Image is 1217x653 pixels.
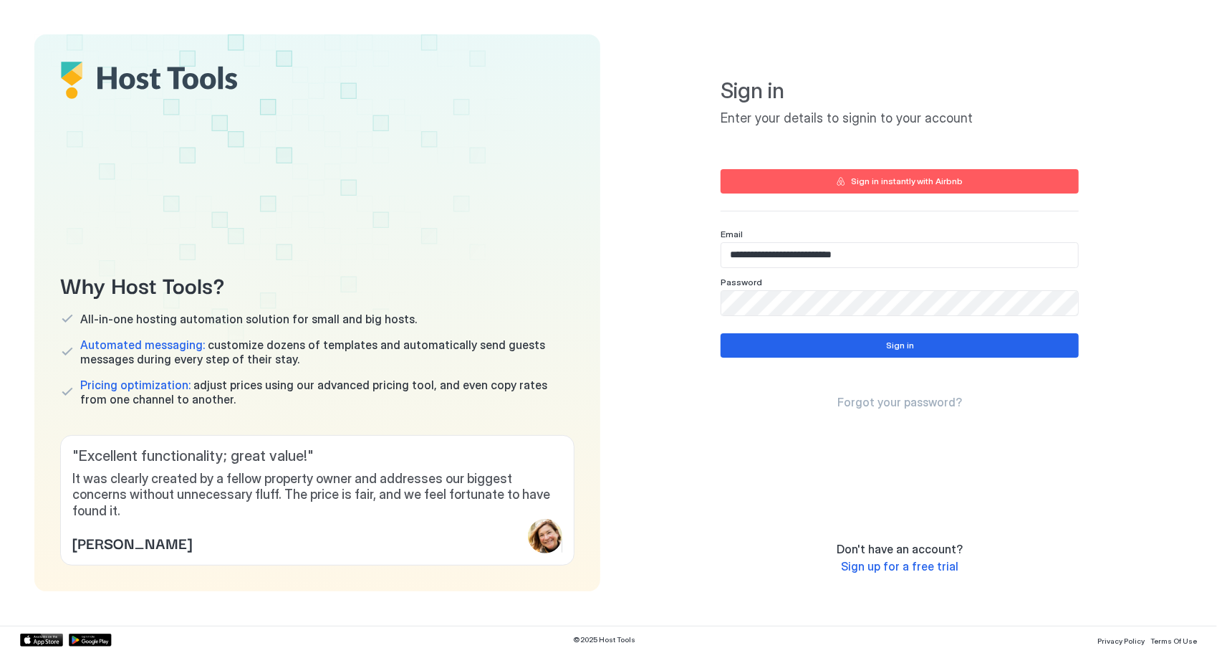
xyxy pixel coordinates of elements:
[80,378,191,392] span: Pricing optimization:
[1097,637,1145,645] span: Privacy Policy
[851,175,963,188] div: Sign in instantly with Airbnb
[72,532,192,553] span: [PERSON_NAME]
[721,333,1079,358] button: Sign in
[721,110,1079,127] span: Enter your details to signin to your account
[80,338,205,352] span: Automated messaging:
[80,378,574,406] span: adjust prices using our advanced pricing tool, and even copy rates from one channel to another.
[721,229,743,239] span: Email
[528,519,562,553] div: profile
[721,291,1079,315] input: Input Field
[721,169,1079,194] button: Sign in instantly with Airbnb
[60,268,574,300] span: Why Host Tools?
[721,277,762,287] span: Password
[1150,632,1197,647] a: Terms Of Use
[69,634,112,647] a: Google Play Store
[841,559,958,573] span: Sign up for a free trial
[574,635,636,644] span: © 2025 Host Tools
[837,395,962,409] span: Forgot your password?
[20,634,63,647] a: App Store
[841,559,958,574] a: Sign up for a free trial
[837,395,962,410] a: Forgot your password?
[1150,637,1197,645] span: Terms Of Use
[721,243,1078,267] input: Input Field
[72,447,562,465] span: " Excellent functionality; great value! "
[1097,632,1145,647] a: Privacy Policy
[80,312,417,326] span: All-in-one hosting automation solution for small and big hosts.
[721,77,1079,105] span: Sign in
[886,339,914,352] div: Sign in
[80,338,574,366] span: customize dozens of templates and automatically send guests messages during every step of their s...
[72,471,562,520] span: It was clearly created by a fellow property owner and addresses our biggest concerns without unne...
[837,542,963,556] span: Don't have an account?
